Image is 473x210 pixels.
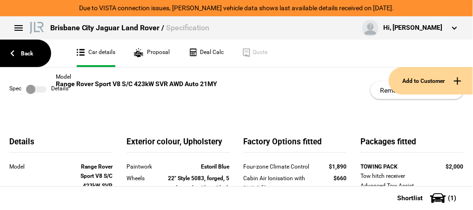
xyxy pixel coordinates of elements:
strong: Estoril Blue [201,163,230,170]
div: Paintwork [127,162,168,171]
strong: Range Rover Sport V8 S/C 423kW SVR AWD Auto 21MY [80,163,113,208]
strong: $660 [333,175,346,182]
div: Model [9,162,71,171]
a: Car details [77,40,115,67]
div: Range Rover Sport V8 S/C 423kW SVR AWD Auto 21MY [56,80,217,88]
span: ( 1 ) [448,195,457,201]
div: Brisbane City Jaguar Land Rover / [50,23,210,33]
div: Hi, [PERSON_NAME] [383,23,443,33]
button: Add to Customer [389,67,473,95]
a: Deal Calc [188,40,224,67]
div: Cabin Air Ionisation with PM2.5 filter [244,174,316,193]
div: Four-zone Climate Control [244,162,316,171]
strong: $1,890 [329,163,346,170]
div: Exterior colour, Upholstery [127,136,230,153]
div: Wheels [127,174,168,183]
a: Proposal [134,40,170,67]
div: Factory Options fitted [244,136,347,153]
strong: $2,000 [446,163,464,170]
strong: TOWING PACK [360,163,398,170]
div: Model [56,74,217,80]
span: Shortlist [398,195,423,201]
button: Remove from Shortlist [371,81,464,99]
button: Shortlist(1) [384,186,473,210]
span: Specification [167,23,210,32]
div: Details [9,136,113,153]
img: landrover.png [28,20,46,34]
strong: 22" Style 5083, forged, 5 split-spoke, Gloss Black [168,175,230,191]
div: Tow hitch receiver Advanced Tow Assist Activity Key [360,171,464,200]
div: Packages fitted [360,136,464,153]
